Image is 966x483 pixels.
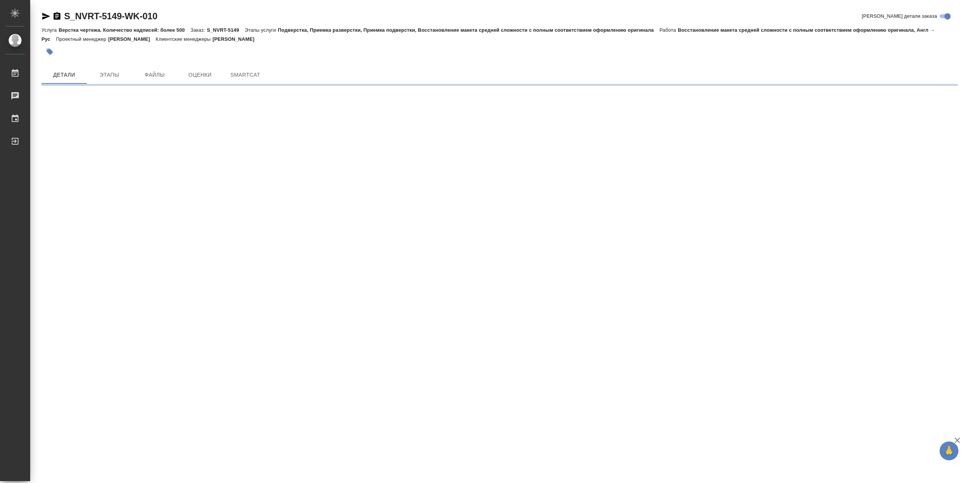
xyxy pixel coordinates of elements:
[191,27,207,33] p: Заказ:
[42,43,58,60] button: Добавить тэг
[42,12,51,21] button: Скопировать ссылку для ЯМессенджера
[862,12,937,20] span: [PERSON_NAME] детали заказа
[278,27,659,33] p: Подверстка, Приемка разверстки, Приемка подверстки, Восстановление макета средней сложности с пол...
[156,36,213,42] p: Клиентские менеджеры
[46,70,82,80] span: Детали
[91,70,128,80] span: Этапы
[207,27,245,33] p: S_NVRT-5149
[940,441,958,460] button: 🙏
[108,36,156,42] p: [PERSON_NAME]
[227,70,263,80] span: SmartCat
[212,36,260,42] p: [PERSON_NAME]
[58,27,190,33] p: Верстка чертежа. Количество надписей: более 500
[137,70,173,80] span: Файлы
[943,443,955,459] span: 🙏
[182,70,218,80] span: Оценки
[660,27,678,33] p: Работа
[64,11,157,21] a: S_NVRT-5149-WK-010
[56,36,108,42] p: Проектный менеджер
[42,27,58,33] p: Услуга
[245,27,278,33] p: Этапы услуги
[52,12,62,21] button: Скопировать ссылку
